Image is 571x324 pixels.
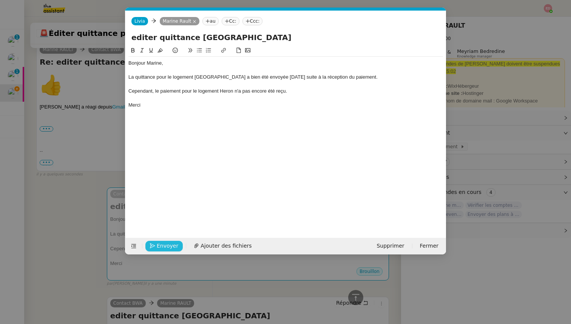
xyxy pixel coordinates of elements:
input: Subject [131,32,440,43]
span: Ajouter des fichiers [201,242,252,250]
div: Bonjour Marine, [128,60,443,67]
button: Supprimer [372,241,409,251]
div: La quittance pour le logement [GEOGRAPHIC_DATA] a bien été envoyée [DATE] suite à la réception du... [128,74,443,81]
span: Supprimer [377,242,404,250]
div: Cependant, le paiement pour le logement Heron n'a pas encore été reçu. [128,88,443,95]
span: Fermer [420,242,438,250]
button: Ajouter des fichiers [189,241,256,251]
div: Merci [128,102,443,109]
button: Fermer [415,241,443,251]
span: Envoyer [157,242,178,250]
nz-tag: au [202,17,219,25]
nz-tag: Cc: [222,17,239,25]
nz-tag: Marine Rault [160,17,199,25]
button: Envoyer [145,241,183,251]
nz-tag: Ccc: [242,17,263,25]
span: Livia [134,19,145,24]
